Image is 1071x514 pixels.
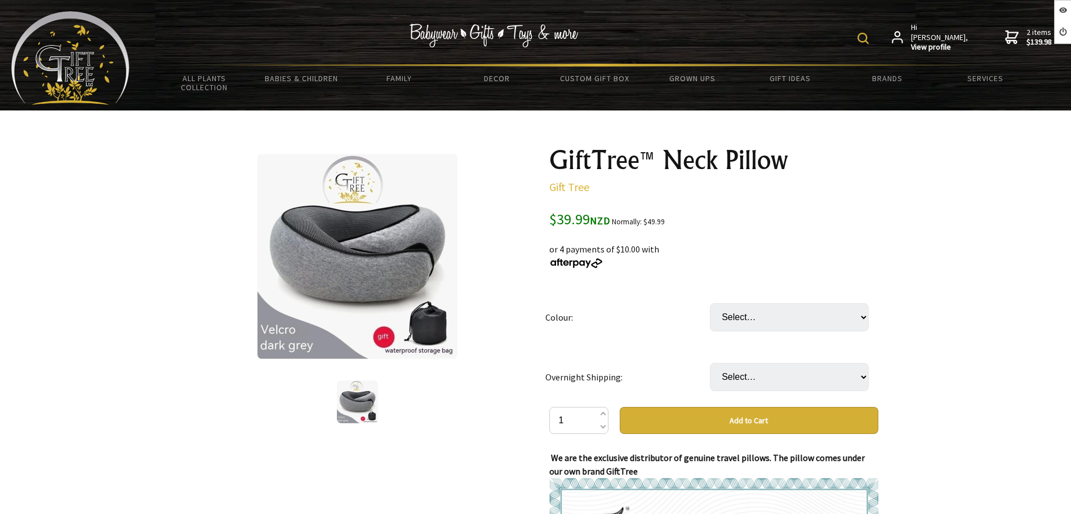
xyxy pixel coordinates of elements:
span: NZD [590,214,610,227]
span: 2 items [1026,27,1052,47]
a: Brands [839,67,936,90]
img: Babyware - Gifts - Toys and more... [11,11,130,105]
small: Normally: $49.99 [612,217,665,227]
a: Decor [448,67,545,90]
div: or 4 payments of $10.00 with [549,229,878,269]
a: Services [936,67,1034,90]
strong: $139.98 [1026,37,1052,47]
td: Colour: [545,287,710,347]
a: Babies & Children [253,67,350,90]
strong: View profile [911,42,969,52]
a: Grown Ups [643,67,741,90]
img: GiftTree™ Neck Pillow [257,153,457,359]
a: Gift Tree [549,180,589,194]
img: GiftTree™ Neck Pillow [337,380,379,423]
a: Gift Ideas [741,67,838,90]
a: All Plants Collection [155,67,253,99]
span: $39.99 [549,210,610,228]
button: Add to Cart [620,407,878,434]
span: Hi [PERSON_NAME], [911,23,969,52]
a: 2 items$139.98 [1005,23,1052,52]
img: product search [857,33,869,44]
a: Family [350,67,448,90]
a: Hi [PERSON_NAME],View profile [892,23,969,52]
h1: GiftTree™ Neck Pillow [549,147,878,174]
td: Overnight Shipping: [545,347,710,407]
img: Babywear - Gifts - Toys & more [409,24,578,47]
img: Afterpay [549,258,603,268]
a: Custom Gift Box [546,67,643,90]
